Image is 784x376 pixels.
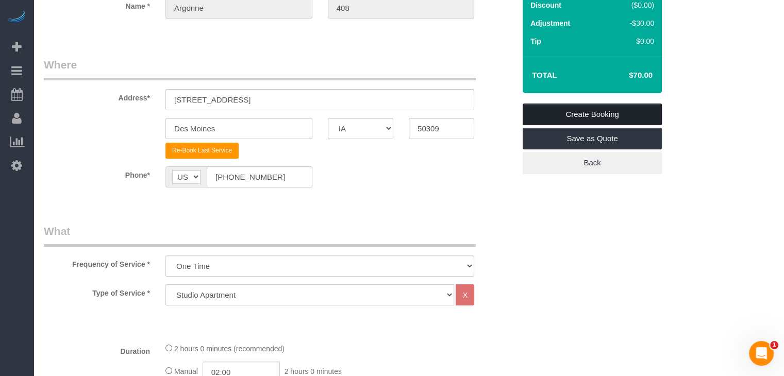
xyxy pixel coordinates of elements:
label: Tip [530,36,541,46]
iframe: Intercom live chat [749,341,774,366]
label: Phone* [36,166,158,180]
input: Phone* [207,166,312,187]
legend: What [44,224,476,247]
a: Back [523,152,662,174]
input: Zip Code* [409,118,474,139]
span: 2 hours 0 minutes [285,367,342,375]
label: Type of Service * [36,284,158,298]
span: 1 [770,341,778,349]
div: -$30.00 [606,18,654,28]
label: Adjustment [530,18,570,28]
label: Duration [36,343,158,356]
input: City* [165,118,312,139]
a: Create Booking [523,104,662,125]
a: Save as Quote [523,128,662,149]
span: Manual [174,367,198,375]
legend: Where [44,57,476,80]
h4: $70.00 [598,71,653,80]
label: Address* [36,89,158,103]
span: 2 hours 0 minutes (recommended) [174,345,285,353]
div: $0.00 [606,36,654,46]
img: Automaid Logo [6,10,27,25]
label: Frequency of Service * [36,255,158,269]
strong: Total [532,71,557,79]
button: Re-Book Last Service [165,143,239,159]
